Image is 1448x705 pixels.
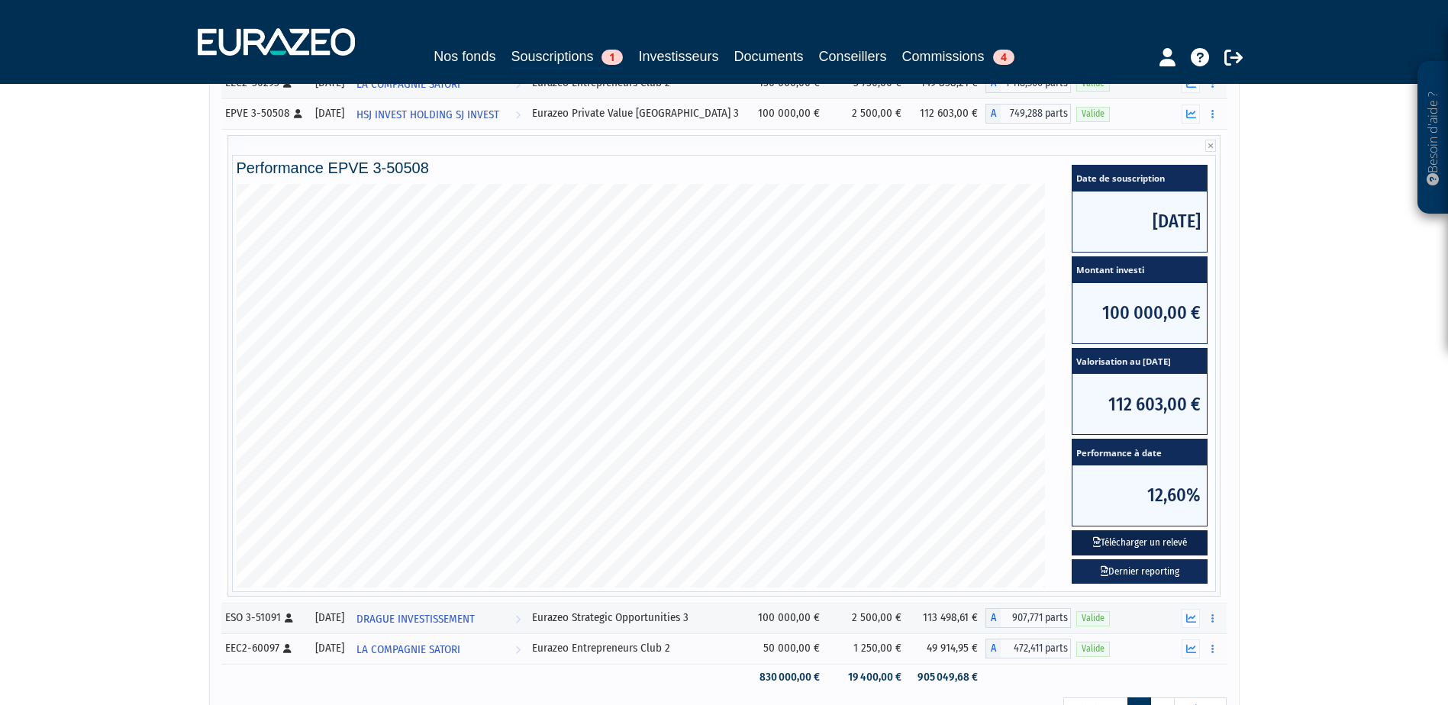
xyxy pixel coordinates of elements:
div: A - Eurazeo Strategic Opportunities 3 [985,608,1071,628]
td: 100 000,00 € [750,603,827,633]
span: Valorisation au [DATE] [1072,349,1207,375]
div: [DATE] [315,105,345,121]
td: 1 250,00 € [827,633,909,664]
i: Voir l'investisseur [515,605,521,633]
span: A [985,608,1001,628]
a: Commissions4 [902,46,1014,67]
a: Dernier reporting [1072,559,1208,584]
div: [DATE] [315,640,345,656]
h4: Performance EPVE 3-50508 [237,159,1212,176]
p: Besoin d'aide ? [1424,69,1442,207]
i: [Français] Personne physique [285,613,293,623]
span: 12,60% [1072,465,1207,526]
a: Souscriptions1 [511,46,623,69]
span: 749,288 parts [1001,104,1071,124]
i: Voir l'investisseur [515,101,521,129]
td: 19 400,00 € [827,664,909,691]
span: 907,771 parts [1001,608,1071,628]
i: [Français] Personne physique [294,109,302,118]
div: [DATE] [315,610,345,626]
span: Montant investi [1072,257,1207,283]
span: LA COMPAGNIE SATORI [356,70,460,98]
td: 50 000,00 € [750,633,827,664]
a: DRAGUE INVESTISSEMENT [350,603,527,633]
span: 472,411 parts [1001,639,1071,658]
td: 830 000,00 € [750,664,827,691]
span: Valide [1076,76,1110,91]
img: 1732889491-logotype_eurazeo_blanc_rvb.png [198,28,355,56]
div: A - Eurazeo Private Value Europe 3 [985,104,1071,124]
span: LA COMPAGNIE SATORI [356,636,460,664]
td: 100 000,00 € [750,98,827,129]
span: Valide [1076,642,1110,656]
span: 4 [993,50,1014,65]
i: Voir l'investisseur [515,70,521,98]
span: 100 000,00 € [1072,283,1207,343]
div: Eurazeo Entrepreneurs Club 2 [532,640,745,656]
i: [Français] Personne physique [283,644,292,653]
a: HSJ INVEST HOLDING SJ INVEST [350,98,527,129]
td: 49 914,95 € [909,633,985,664]
span: Valide [1076,611,1110,626]
span: Valide [1076,107,1110,121]
a: Investisseurs [638,46,718,67]
a: LA COMPAGNIE SATORI [350,633,527,664]
div: ESO 3-51091 [225,610,305,626]
span: 112 603,00 € [1072,374,1207,434]
td: 2 500,00 € [827,98,909,129]
span: A [985,104,1001,124]
i: Voir l'investisseur [515,636,521,664]
span: Date de souscription [1072,166,1207,192]
td: 113 498,61 € [909,603,985,633]
button: Télécharger un relevé [1072,530,1208,555]
div: EEC2-60097 [225,640,305,656]
a: Conseillers [819,46,887,67]
div: Eurazeo Strategic Opportunities 3 [532,610,745,626]
div: Eurazeo Private Value [GEOGRAPHIC_DATA] 3 [532,105,745,121]
div: A - Eurazeo Entrepreneurs Club 2 [985,639,1071,658]
span: A [985,639,1001,658]
span: DRAGUE INVESTISSEMENT [356,605,475,633]
span: HSJ INVEST HOLDING SJ INVEST [356,101,499,129]
span: Performance à date [1072,439,1207,465]
div: EPVE 3-50508 [225,105,305,121]
td: 2 500,00 € [827,603,909,633]
td: 112 603,00 € [909,98,985,129]
span: [DATE] [1072,192,1207,252]
a: Documents [734,46,804,67]
span: 1 [601,50,623,65]
a: Nos fonds [434,46,495,67]
td: 905 049,68 € [909,664,985,691]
